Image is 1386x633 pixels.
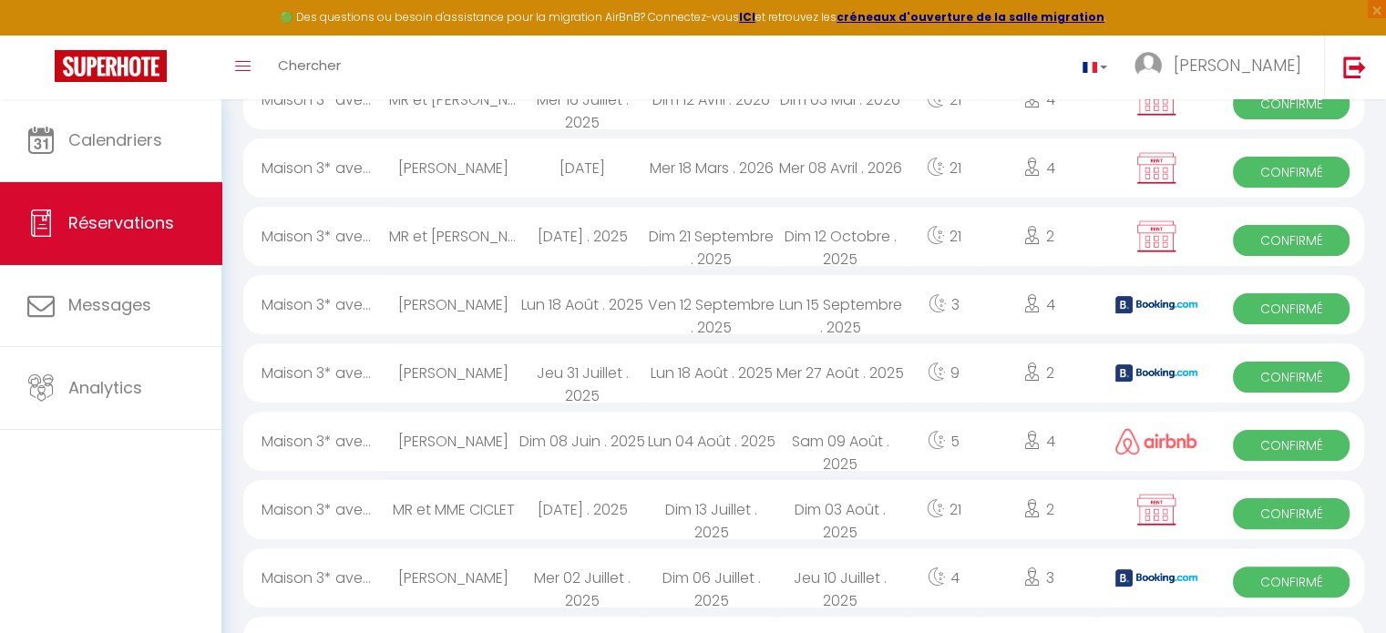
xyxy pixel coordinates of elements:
span: Calendriers [68,128,162,151]
span: Chercher [278,56,341,75]
a: Chercher [264,36,354,99]
a: créneaux d'ouverture de la salle migration [837,9,1104,25]
a: ICI [739,9,755,25]
img: logout [1343,56,1366,78]
span: Analytics [68,376,142,399]
span: Messages [68,293,151,316]
img: ... [1134,52,1162,79]
button: Ouvrir le widget de chat LiveChat [15,7,69,62]
span: [PERSON_NAME] [1174,54,1301,77]
a: ... [PERSON_NAME] [1121,36,1324,99]
img: Super Booking [55,50,167,82]
span: Réservations [68,211,174,234]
